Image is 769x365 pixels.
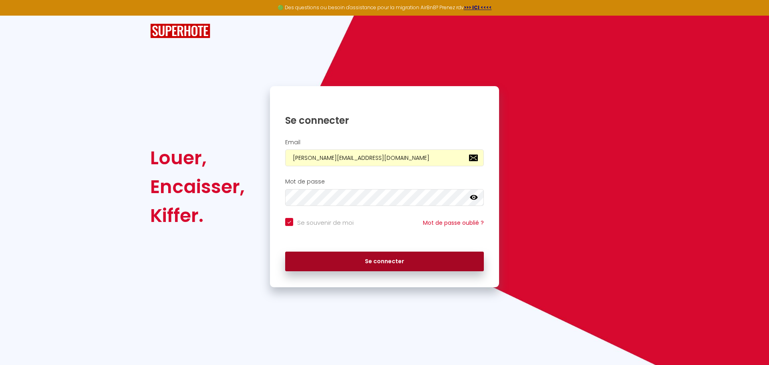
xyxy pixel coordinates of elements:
[150,172,245,201] div: Encaisser,
[150,24,210,38] img: SuperHote logo
[285,252,484,272] button: Se connecter
[285,139,484,146] h2: Email
[285,149,484,166] input: Ton Email
[464,4,492,11] a: >>> ICI <<<<
[285,114,484,127] h1: Se connecter
[150,201,245,230] div: Kiffer.
[150,143,245,172] div: Louer,
[423,219,484,227] a: Mot de passe oublié ?
[285,178,484,185] h2: Mot de passe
